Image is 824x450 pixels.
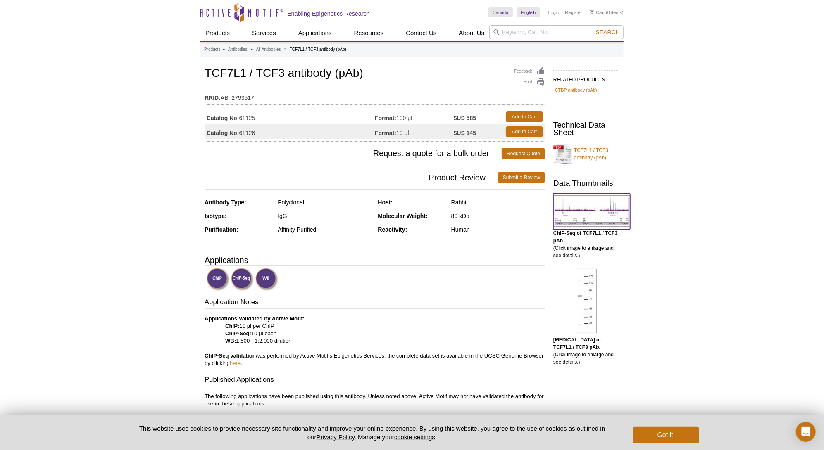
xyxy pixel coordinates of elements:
strong: $US 585 [454,114,476,122]
div: Open Intercom Messenger [796,422,816,442]
b: ChIP-Seq of TCF7L1 / TCF3 pAb. [553,230,617,244]
div: Human [451,226,545,233]
h1: TCF7L1 / TCF3 antibody (pAb) [205,67,545,81]
a: Add to Cart [506,126,543,137]
strong: Format: [375,114,396,122]
a: Contact Us [401,25,441,41]
p: (Click image to enlarge and see details.) [553,230,619,259]
span: Product Review [205,172,498,183]
a: English [517,7,540,17]
p: (Click image to enlarge and see details.) [553,336,619,366]
div: Rabbit [451,199,545,206]
img: Western Blot Validated [255,268,278,291]
p: This website uses cookies to provide necessary site functionality and improve your online experie... [125,424,619,441]
td: 10 µl [375,124,454,139]
div: 80 kDa [451,212,545,220]
strong: ChIP-Seq: [225,330,251,336]
strong: Reactivity: [378,226,407,233]
li: » [250,47,253,52]
a: Add to Cart [506,111,543,122]
a: Request Quote [502,148,545,159]
button: Got it! [633,427,699,443]
strong: Antibody Type: [205,199,246,206]
p: The following applications have been published using this antibody. Unless noted above, Active Mo... [205,393,545,445]
li: » [222,47,225,52]
a: Privacy Policy [317,433,355,441]
a: Register [565,9,582,15]
a: Cart [590,9,605,15]
strong: ChIP: [225,323,239,329]
strong: Isotype: [205,213,227,219]
li: (0 items) [590,7,624,17]
a: Products [204,46,220,53]
a: All Antibodies [256,46,281,53]
td: 100 µl [375,109,454,124]
a: Login [548,9,560,15]
button: Search [593,28,622,36]
a: CTBP antibody (pAb) [555,86,597,94]
a: here [230,360,241,366]
a: Submit a Review [498,172,545,183]
a: Feedback [514,67,545,76]
a: Applications [293,25,337,41]
img: Your Cart [590,10,594,14]
b: ChIP-Seq validation [205,353,256,359]
strong: WB: [225,338,236,344]
button: cookie settings [394,433,435,441]
a: Print [514,78,545,87]
strong: Format: [375,129,396,137]
img: ChIP-Seq Validated [231,268,254,291]
strong: RRID: [205,94,221,102]
a: Services [247,25,281,41]
td: 61126 [205,124,375,139]
strong: Purification: [205,226,238,233]
div: Polyclonal [278,199,372,206]
img: ChIP Validated [207,268,229,291]
a: About Us [454,25,490,41]
span: Search [596,29,620,36]
h2: Data Thumbnails [553,180,619,187]
strong: Catalog No: [207,114,239,122]
b: [MEDICAL_DATA] of TCF7L1 / TCF3 pAb. [553,337,601,350]
h3: Application Notes [205,297,545,309]
b: Applications Validated by Active Motif: [205,315,305,322]
div: IgG [278,212,372,220]
strong: Catalog No: [207,129,239,137]
p: 10 µl per ChIP 10 µl each 1:500 - 1:2,000 dilution was performed by Active Motif's Epigenetics Se... [205,315,545,367]
span: Request a quote for a bulk order [205,148,502,159]
a: TCF7L1 / TCF3 antibody (pAb) [553,142,619,166]
a: Products [200,25,235,41]
img: TCF7L1 / TCF3 antibody (pAb) tested by Western blot. [576,269,597,333]
h2: Technical Data Sheet [553,121,619,136]
li: » [284,47,286,52]
img: TCF7L1 / TCF3 antibody (pAb) tested by ChIP-Seq. [553,195,630,227]
input: Keyword, Cat. No. [489,25,624,39]
strong: Host: [378,199,393,206]
td: 61125 [205,109,375,124]
strong: Molecular Weight: [378,213,428,219]
h3: Applications [205,254,545,266]
li: | [562,7,563,17]
li: TCF7L1 / TCF3 antibody (pAb) [290,47,346,52]
h2: RELATED PRODUCTS [553,70,619,85]
strong: $US 145 [454,129,476,137]
a: Resources [349,25,389,41]
h3: Published Applications [205,375,545,386]
div: Affinity Purified [278,226,372,233]
a: Antibodies [228,46,248,53]
a: Canada [488,7,513,17]
h2: Enabling Epigenetics Research [287,10,370,17]
td: AB_2793517 [205,89,545,102]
